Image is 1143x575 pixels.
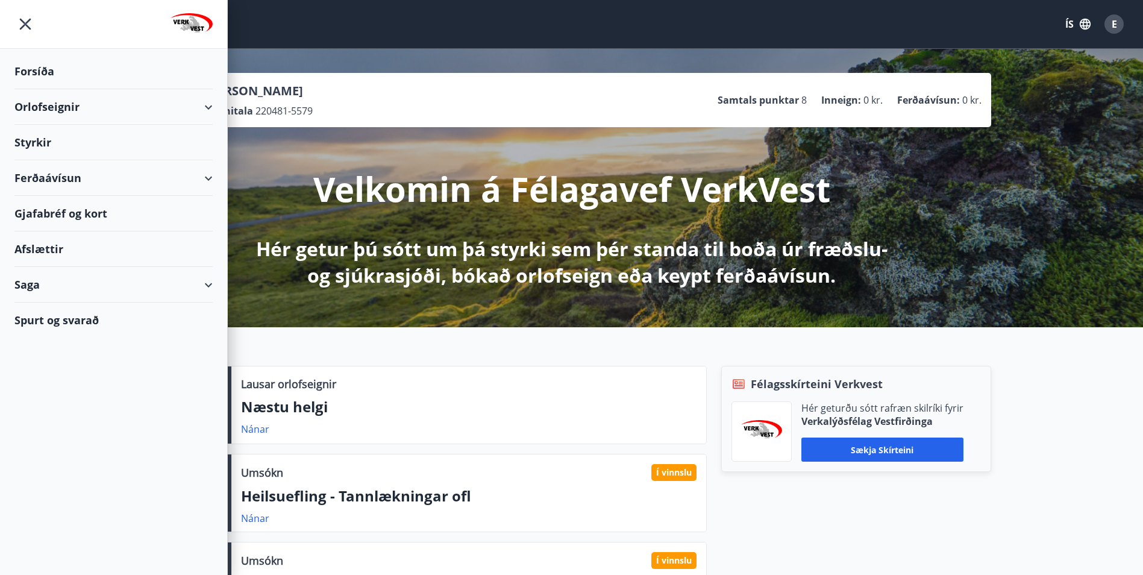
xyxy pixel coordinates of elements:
p: Næstu helgi [241,397,697,417]
p: Ferðaávísun : [897,93,960,107]
p: [PERSON_NAME] [205,83,313,99]
p: Lausar orlofseignir [241,376,336,392]
button: Sækja skírteini [801,438,963,462]
p: Umsókn [241,465,283,480]
p: Heilsuefling - Tannlækningar ofl [241,486,697,506]
a: Nánar [241,512,269,525]
div: Styrkir [14,125,213,160]
span: 0 kr. [962,93,982,107]
button: menu [14,13,36,35]
p: Hér getur þú sótt um þá styrki sem þér standa til boða úr fræðslu- og sjúkrasjóði, bókað orlofsei... [254,236,890,289]
div: Gjafabréf og kort [14,196,213,231]
div: Saga [14,267,213,303]
div: Spurt og svarað [14,303,213,338]
p: Verkalýðsfélag Vestfirðinga [801,415,963,428]
div: Forsíða [14,54,213,89]
p: Inneign : [821,93,861,107]
img: union_logo [171,13,213,37]
a: Nánar [241,423,269,436]
p: Samtals punktar [718,93,799,107]
img: jihgzMk4dcgjRAW2aMgpbAqQEG7LZi0j9dOLAUvz.png [741,420,782,444]
div: Í vinnslu [651,552,697,569]
p: Velkomin á Félagavef VerkVest [313,166,830,212]
span: 220481-5579 [255,104,313,118]
span: 8 [801,93,807,107]
div: Orlofseignir [14,89,213,125]
button: E [1100,10,1129,39]
span: 0 kr. [863,93,883,107]
span: Félagsskírteini Verkvest [751,376,883,392]
div: Ferðaávísun [14,160,213,196]
p: Umsókn [241,553,283,568]
span: E [1112,17,1117,31]
button: ÍS [1059,13,1097,35]
p: Kennitala [205,104,253,118]
p: Hér geturðu sótt rafræn skilríki fyrir [801,401,963,415]
div: Í vinnslu [651,464,697,481]
div: Afslættir [14,231,213,267]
